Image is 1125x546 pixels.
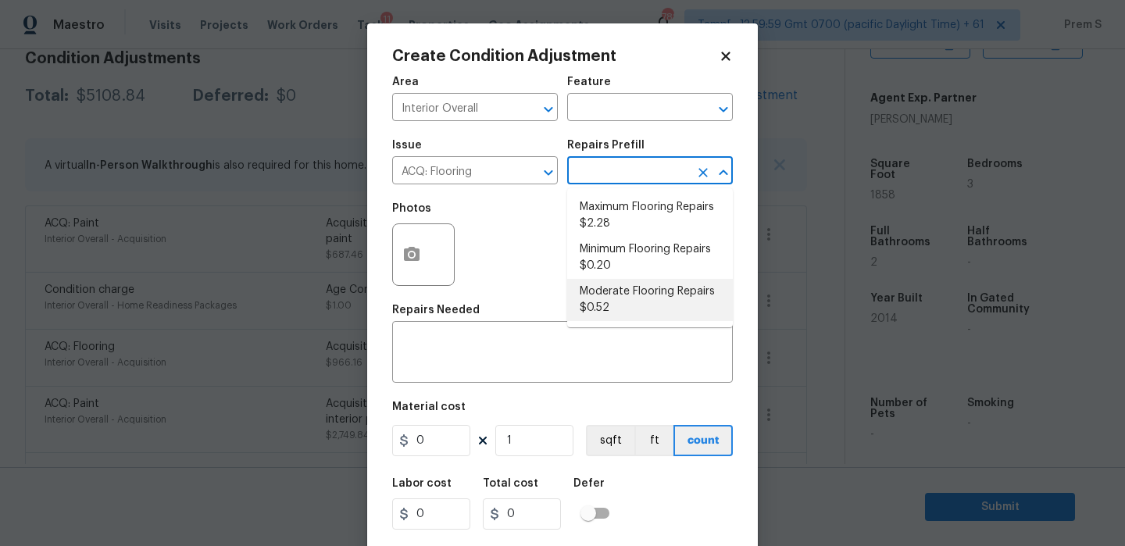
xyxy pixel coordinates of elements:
h5: Defer [573,478,605,489]
h5: Total cost [483,478,538,489]
li: Moderate Flooring Repairs $0.52 [567,279,733,321]
button: count [673,425,733,456]
button: Open [537,98,559,120]
li: Minimum Flooring Repairs $0.20 [567,237,733,279]
h5: Issue [392,140,422,151]
h5: Repairs Needed [392,305,480,316]
button: Clear [692,162,714,184]
button: ft [634,425,673,456]
button: Close [712,162,734,184]
button: Open [712,98,734,120]
h5: Feature [567,77,611,87]
h5: Material cost [392,401,466,412]
button: sqft [586,425,634,456]
h5: Repairs Prefill [567,140,645,151]
h2: Create Condition Adjustment [392,48,719,64]
h5: Area [392,77,419,87]
h5: Labor cost [392,478,452,489]
h5: Photos [392,203,431,214]
button: Open [537,162,559,184]
li: Maximum Flooring Repairs $2.28 [567,194,733,237]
